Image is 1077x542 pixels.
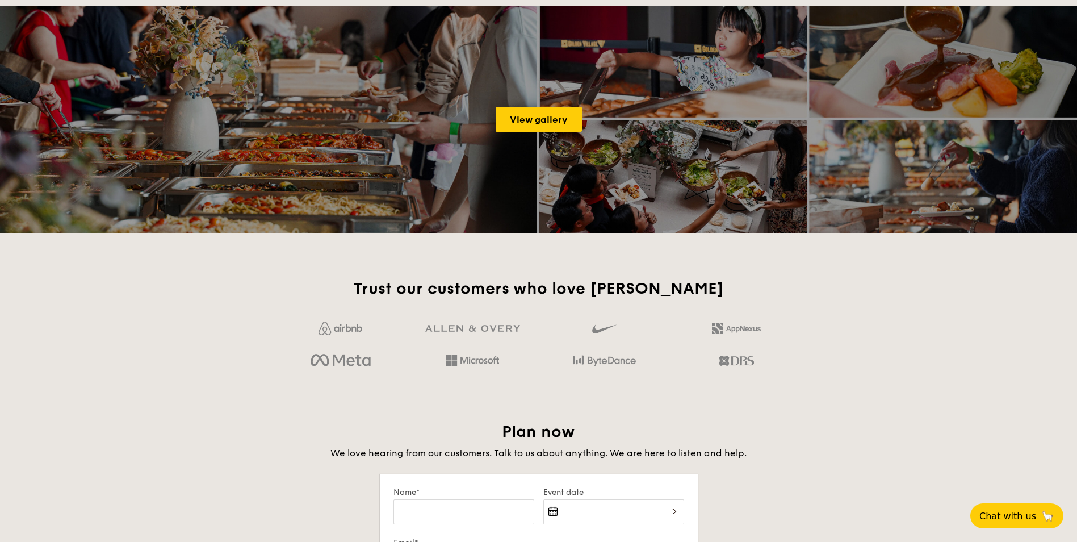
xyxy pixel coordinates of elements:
img: gdlseuq06himwAAAABJRU5ErkJggg== [592,319,616,339]
img: 2L6uqdT+6BmeAFDfWP11wfMG223fXktMZIL+i+lTG25h0NjUBKOYhdW2Kn6T+C0Q7bASH2i+1JIsIulPLIv5Ss6l0e291fRVW... [712,323,761,334]
span: Chat with us [979,511,1036,522]
img: Hd4TfVa7bNwuIo1gAAAAASUVORK5CYII= [446,355,499,366]
a: View gallery [496,107,582,132]
h2: Trust our customers who love [PERSON_NAME] [279,278,798,299]
span: Plan now [502,422,575,441]
label: Name* [393,487,534,497]
span: We love hearing from our customers. Talk to us about anything. We are here to listen and help. [330,448,747,458]
img: Jf4Dw0UUCKFd4aYAAAAASUVORK5CYII= [319,322,362,335]
img: dbs.a5bdd427.png [719,351,753,370]
button: Chat with us🦙 [970,503,1063,528]
label: Event date [543,487,684,497]
img: GRg3jHAAAAABJRU5ErkJggg== [425,325,520,332]
img: bytedance.dc5c0c88.png [573,351,636,370]
span: 🦙 [1041,510,1054,523]
img: meta.d311700b.png [311,351,370,370]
